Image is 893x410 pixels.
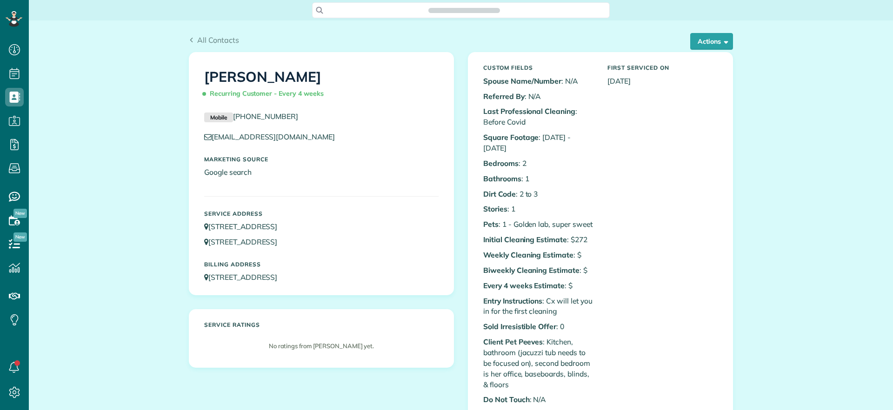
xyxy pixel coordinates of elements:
[189,34,239,46] a: All Contacts
[690,33,733,50] button: Actions
[483,265,580,275] b: Biweekly Cleaning Estimate
[483,219,499,229] b: Pets
[483,65,593,71] h5: Custom Fields
[209,342,434,350] p: No ratings from [PERSON_NAME] yet.
[607,76,718,86] p: [DATE]
[204,156,439,162] h5: Marketing Source
[13,232,27,242] span: New
[483,106,593,127] p: : Before Covid
[204,272,286,282] a: [STREET_ADDRESS]
[483,158,593,169] p: : 2
[483,174,521,183] b: Bathrooms
[204,86,327,102] span: Recurring Customer - Every 4 weeks
[483,204,507,213] b: Stories
[483,395,530,404] b: Do Not Touch
[483,204,593,214] p: : 1
[483,321,593,332] p: : 0
[13,209,27,218] span: New
[483,265,593,276] p: : $
[204,69,439,102] h1: [PERSON_NAME]
[483,76,593,86] p: : N/A
[483,281,565,290] b: Every 4 weeks Estimate
[204,222,286,231] a: [STREET_ADDRESS]
[483,250,573,259] b: Weekly Cleaning Estimate
[483,235,567,244] b: Initial Cleaning Estimate
[483,91,593,102] p: : N/A
[483,92,525,101] b: Referred By
[607,65,718,71] h5: First Serviced On
[483,132,593,153] p: : [DATE] - [DATE]
[483,173,593,184] p: : 1
[483,337,543,346] b: Client Pet Peeves
[483,394,593,405] p: : N/A
[204,261,439,267] h5: Billing Address
[483,337,593,390] p: : Kitchen, bathroom (jacuzzi tub needs to be focused on), second bedroom is her office, baseboard...
[204,112,298,121] a: Mobile[PHONE_NUMBER]
[204,237,286,246] a: [STREET_ADDRESS]
[483,234,593,245] p: : $272
[483,76,561,86] b: Spouse Name/Number
[483,132,539,142] b: Square Footage
[204,112,233,123] small: Mobile
[197,35,239,45] span: All Contacts
[483,219,593,230] p: : 1 - Golden lab, super sweet
[438,6,490,15] span: Search ZenMaid…
[204,167,439,178] p: Google search
[204,211,439,217] h5: Service Address
[483,106,575,116] b: Last Professional Cleaning
[483,322,556,331] b: Sold Irresistible Offer
[483,280,593,291] p: : $
[483,189,593,199] p: : 2 to 3
[483,296,593,317] p: : Cx will let you in for the first cleaning
[483,159,519,168] b: Bedrooms
[483,250,593,260] p: : $
[204,322,439,328] h5: Service ratings
[483,296,542,305] b: Entry Instructions
[483,189,516,198] b: Dirt Code
[204,132,344,141] a: [EMAIL_ADDRESS][DOMAIN_NAME]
